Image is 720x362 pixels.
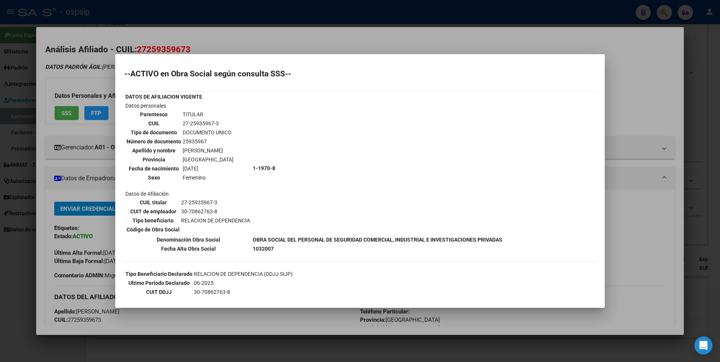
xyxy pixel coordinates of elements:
[253,165,275,171] b: 1-1970-8
[124,70,596,78] h2: --ACTIVO en Obra Social según consulta SSS--
[182,119,234,128] td: 27-25935967-3
[125,102,252,235] td: Datos personales Datos de Afiliación
[126,119,182,128] th: CUIL
[126,207,180,216] th: CUIT de empleador
[126,110,182,119] th: Parentesco
[126,155,182,164] th: Provincia
[181,207,250,216] td: 30-70862763-8
[126,173,182,182] th: Sexo
[126,198,180,207] th: CUIL titular
[182,155,234,164] td: [GEOGRAPHIC_DATA]
[125,245,252,253] th: Fecha Alta Obra Social
[181,198,250,207] td: 27-25935967-3
[253,246,274,252] b: 1032007
[182,128,234,137] td: DOCUMENTO UNICO
[126,128,182,137] th: Tipo de documento
[126,164,182,173] th: Fecha de nacimiento
[181,216,250,225] td: RELACION DE DEPENDENCIA
[125,279,193,287] th: Ultimo Período Declarado
[125,270,193,278] th: Tipo Beneficiario Declarado
[125,288,193,296] th: CUIT DDJJ
[182,164,234,173] td: [DATE]
[182,110,234,119] td: TITULAR
[694,336,712,354] div: Open Intercom Messenger
[194,288,460,296] td: 30-70862763-8
[125,236,252,244] th: Denominación Obra Social
[194,297,460,305] td: 119708-OBRA SOCIAL DEL PERSONAL DE SEGURIDAD COMERCIAL, INDUSTRIAL E INVESTIGACIONES PRIVADAS
[126,146,182,155] th: Apellido y nombre
[182,146,234,155] td: [PERSON_NAME]
[253,237,502,243] b: OBRA SOCIAL DEL PERSONAL DE SEGURIDAD COMERCIAL, INDUSTRIAL E INVESTIGACIONES PRIVADAS
[126,225,180,234] th: Código de Obra Social
[194,270,460,278] td: RELACION DE DEPENDENCIA (DDJJ SIJP)
[182,173,234,182] td: Femenino
[125,94,202,100] b: DATOS DE AFILIACION VIGENTE
[182,137,234,146] td: 25935967
[126,137,182,146] th: Número de documento
[126,216,180,225] th: Tipo beneficiario
[194,279,460,287] td: 06-2025
[125,297,193,305] th: Obra Social DDJJ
